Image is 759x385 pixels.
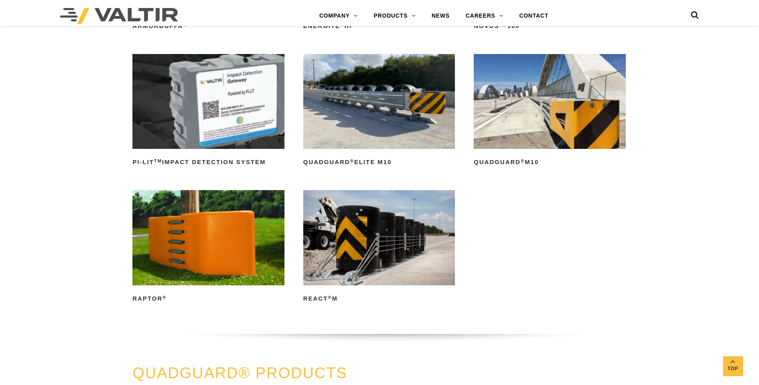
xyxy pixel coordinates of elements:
h2: QuadGuard M10 [474,156,626,169]
h2: QuadGuard Elite M10 [303,156,455,169]
img: Valtir [60,8,178,24]
sup: ® [340,22,344,27]
a: PRODUCTS [366,8,424,24]
h2: RAPTOR [132,293,284,305]
sup: ® [183,22,187,27]
a: QUADGUARD® PRODUCTS [132,365,347,381]
span: Top [723,364,743,373]
sup: ® [328,295,332,300]
a: QuadGuard®Elite M10 [303,54,455,169]
a: RAPTOR® [132,190,284,305]
h2: NOVUS 100 [474,20,626,32]
h2: ArmorBuffa [132,20,284,32]
a: Top [723,356,743,376]
a: COMPANY [311,8,366,24]
a: PI-LITTMImpact Detection System [132,54,284,169]
h2: PI-LIT Impact Detection System [132,156,284,169]
h2: REACT M [303,293,455,305]
sup: ® [162,295,166,300]
a: REACT®M [303,190,455,305]
a: NEWS [424,8,458,24]
a: CAREERS [458,8,511,24]
sup: TM [154,158,162,163]
sup: ® [521,158,525,163]
sup: TM [499,22,507,27]
sup: ® [350,158,354,163]
a: QuadGuard®M10 [474,54,626,169]
h2: ENERGITE III [303,20,455,32]
a: CONTACT [511,8,557,24]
